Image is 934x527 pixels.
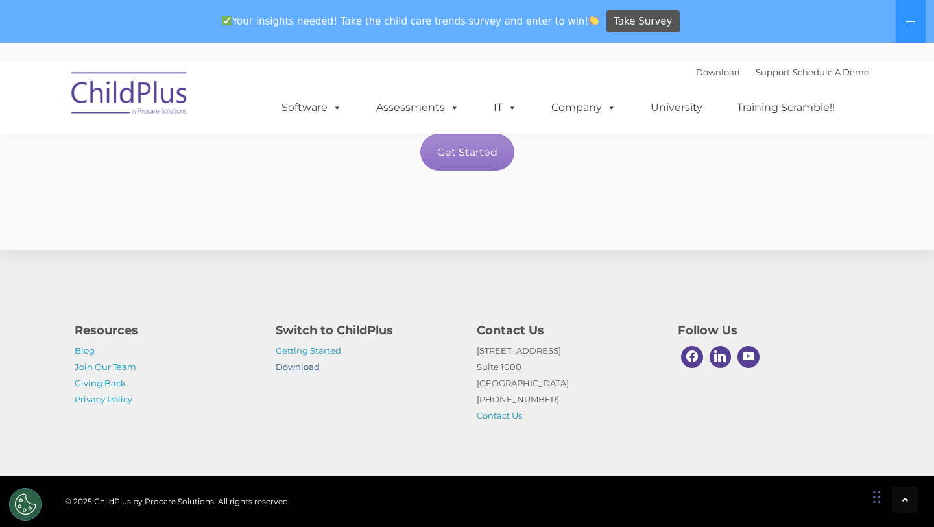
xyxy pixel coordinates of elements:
a: Support [756,67,790,77]
a: Facebook [678,343,706,371]
a: Join Our Team [75,362,136,372]
span: Take Survey [614,10,672,33]
a: Software [269,95,355,121]
p: [STREET_ADDRESS] Suite 1000 [GEOGRAPHIC_DATA] [PHONE_NUMBER] [477,343,658,424]
img: ✅ [222,16,232,25]
a: Company [538,95,629,121]
a: Contact Us [477,410,522,421]
span: Your insights needed! Take the child care trends survey and enter to win! [216,8,605,34]
h4: Switch to ChildPlus [276,321,457,339]
a: Download [696,67,740,77]
a: IT [481,95,530,121]
a: Take Survey [606,10,680,33]
a: Privacy Policy [75,394,132,404]
a: Training Scramble!! [724,95,848,121]
img: 👏 [589,16,599,25]
h4: Resources [75,321,256,339]
a: Youtube [734,343,763,371]
div: Drag [873,478,881,517]
a: Blog [75,345,95,356]
button: Cookies Settings [9,488,42,521]
font: | [696,67,869,77]
h4: Follow Us [678,321,859,339]
img: ChildPlus by Procare Solutions [65,63,195,128]
a: Schedule A Demo [793,67,869,77]
a: University [638,95,715,121]
a: Assessments [363,95,472,121]
a: Linkedin [706,343,735,371]
a: Getting Started [276,345,341,356]
h4: Contact Us [477,321,658,339]
a: Giving Back [75,378,126,388]
iframe: Chat Widget [869,465,934,527]
span: © 2025 ChildPlus by Procare Solutions. All rights reserved. [65,496,290,506]
a: Get Started [420,134,514,171]
a: Download [276,362,320,372]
